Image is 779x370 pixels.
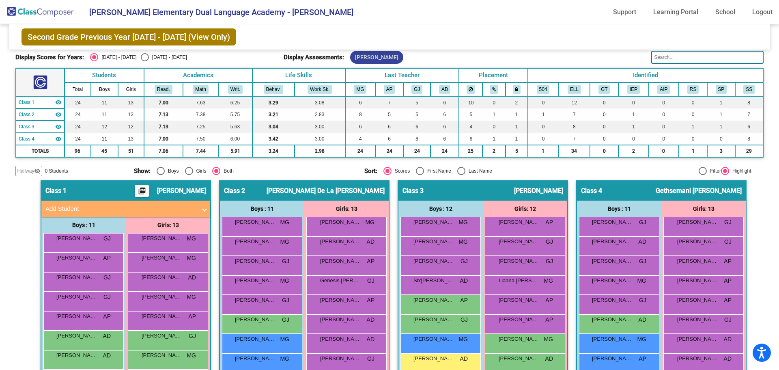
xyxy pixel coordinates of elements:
th: Students [65,68,144,82]
td: 5.75 [218,108,252,121]
th: Keep away students [459,82,482,96]
td: 3.29 [252,96,295,108]
td: 11 [91,96,118,108]
td: 6 [375,121,403,133]
button: GT [598,85,610,94]
span: AP [545,296,553,305]
mat-icon: visibility [55,136,62,142]
td: 51 [118,145,144,157]
span: [PERSON_NAME] Elementary Dual Language Academy - [PERSON_NAME] [81,6,353,19]
td: 7 [558,133,590,145]
td: 0 [618,96,648,108]
span: AP [103,254,111,262]
td: 0 [590,121,618,133]
a: Logout [746,6,779,19]
span: MG [280,238,289,246]
td: 6 [430,133,459,145]
td: 12 [118,121,144,133]
td: 10 [459,96,482,108]
span: [PERSON_NAME] [157,187,206,195]
td: 7.00 [144,96,183,108]
td: Omar De La Cruz - No Class Name [16,108,65,121]
span: AP [545,218,553,227]
span: [PERSON_NAME] [235,296,275,304]
td: 0 [679,108,707,121]
td: Vanessa Martinez - No Class Name [16,121,65,133]
mat-icon: picture_as_pdf [137,187,147,198]
button: MG [354,85,366,94]
span: [PERSON_NAME] De La [PERSON_NAME] [267,187,385,195]
span: Class 3 [402,187,424,195]
td: 6 [375,133,403,145]
mat-panel-title: Add Student [45,204,196,214]
div: Boys : 11 [577,201,661,217]
span: GJ [724,238,732,246]
span: MG [187,254,196,262]
span: AD [460,277,468,285]
td: 5.91 [218,145,252,157]
td: 0 [649,121,679,133]
td: 24 [65,133,91,145]
span: AD [639,238,646,246]
a: Support [607,6,643,19]
td: 4 [459,121,482,133]
td: 6 [345,121,375,133]
th: Griselda Jauregui [403,82,431,96]
span: [PERSON_NAME] [677,257,718,265]
td: 12 [91,121,118,133]
td: 3.42 [252,133,295,145]
span: [PERSON_NAME] [142,273,182,281]
td: 6 [403,121,431,133]
button: Work Sk. [308,85,332,94]
div: [DATE] - [DATE] [149,54,187,61]
span: [PERSON_NAME] [592,218,633,226]
td: 1 [528,145,559,157]
span: AD [367,238,374,246]
td: 0 [649,108,679,121]
span: AP [367,257,374,266]
td: 1 [506,133,528,145]
th: Placement [459,68,528,82]
span: GJ [367,277,374,285]
th: 504 Plan [528,82,559,96]
span: MG [544,277,553,285]
button: IEP [627,85,640,94]
td: 7.38 [183,108,218,121]
span: MG [280,277,289,285]
span: [PERSON_NAME] [320,316,361,324]
td: 0 [528,96,559,108]
td: 6.25 [218,96,252,108]
span: Class 1 [19,99,34,106]
span: Sort: [364,167,377,175]
td: 24 [65,121,91,133]
span: [PERSON_NAME] [499,296,539,304]
span: GJ [546,238,553,246]
span: [PERSON_NAME] [592,238,633,246]
span: GJ [282,296,289,305]
td: 1 [707,121,735,133]
td: 5 [375,108,403,121]
span: [PERSON_NAME] [235,238,275,246]
span: MG [458,238,468,246]
span: [PERSON_NAME] [499,218,539,226]
mat-radio-group: Select an option [134,167,358,175]
span: MG [637,277,646,285]
td: 7.00 [144,133,183,145]
mat-radio-group: Select an option [90,53,187,61]
mat-icon: visibility [55,123,62,130]
div: Girls [193,167,207,175]
button: ELL [568,85,581,94]
span: [PERSON_NAME] [677,218,718,226]
div: Scores [392,167,410,175]
span: GJ [103,234,111,243]
th: Gifted and Talented [590,82,618,96]
td: 45 [91,145,118,157]
td: 0 [707,133,735,145]
td: 0 [590,133,618,145]
td: 6.00 [218,133,252,145]
span: [PERSON_NAME] [320,257,361,265]
td: 7.50 [183,133,218,145]
td: 11 [91,108,118,121]
td: 24 [430,145,459,157]
td: 24 [65,108,91,121]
